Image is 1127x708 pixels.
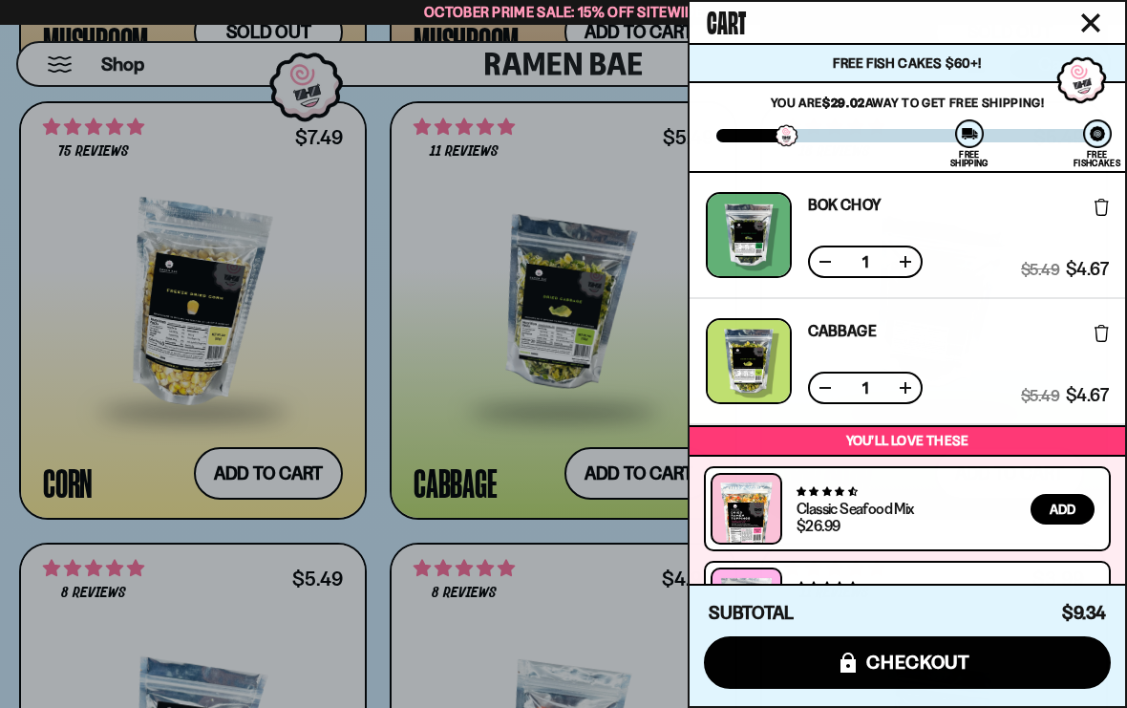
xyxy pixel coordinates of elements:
span: $9.34 [1062,602,1106,624]
span: October Prime Sale: 15% off Sitewide [424,3,703,21]
span: $4.67 [1066,261,1109,278]
div: Free Shipping [950,150,988,167]
button: checkout [704,636,1111,689]
a: Cabbage [808,323,877,338]
a: Bok Choy [808,197,881,212]
a: Classic Seafood Mix [797,499,914,518]
span: 4.77 stars [797,580,857,592]
div: $26.99 [797,518,840,533]
span: 1 [850,380,881,396]
span: Free Fish Cakes $60+! [833,54,981,72]
span: $4.67 [1066,387,1109,404]
span: 4.68 stars [797,485,857,498]
p: You are away to get Free Shipping! [716,95,1098,110]
button: Close cart [1076,9,1105,37]
span: $5.49 [1021,387,1059,404]
span: checkout [866,652,970,673]
span: 1 [850,254,881,269]
p: You’ll love these [694,432,1120,450]
span: Cart [707,1,746,39]
span: Add [1050,503,1075,516]
button: Add [1031,494,1095,525]
div: Free Fishcakes [1074,150,1120,167]
h4: Subtotal [709,604,794,623]
span: $5.49 [1021,261,1059,278]
strong: $29.02 [822,95,865,110]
